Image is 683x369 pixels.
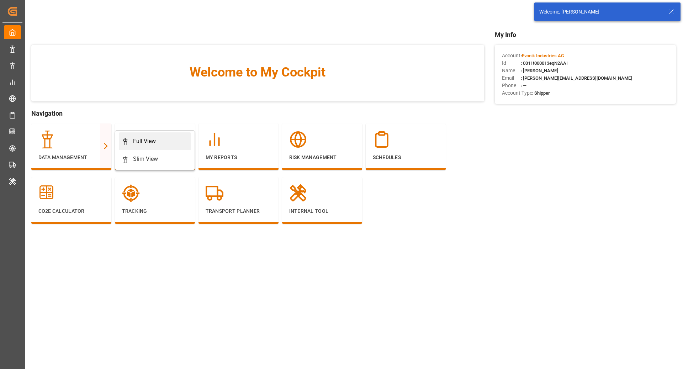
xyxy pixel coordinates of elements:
p: Internal Tool [289,207,355,215]
p: CO2e Calculator [38,207,104,215]
span: Id [502,59,521,67]
p: My Reports [206,154,271,161]
span: : [PERSON_NAME] [521,68,558,73]
a: Slim View [119,150,191,168]
span: Evonik Industries AG [522,53,564,58]
a: Full View [119,132,191,150]
p: Data Management [38,154,104,161]
p: Transport Planner [206,207,271,215]
div: Full View [133,137,156,146]
span: Account [502,52,521,59]
p: Risk Management [289,154,355,161]
span: Navigation [31,109,484,118]
p: Schedules [373,154,439,161]
div: Welcome, [PERSON_NAME] [539,8,662,16]
span: Welcome to My Cockpit [46,63,470,82]
span: : 0011t000013eqN2AAI [521,60,568,66]
div: Slim View [133,155,158,163]
span: Name [502,67,521,74]
span: : [521,53,564,58]
span: My Info [495,30,676,39]
span: : Shipper [532,90,550,96]
span: Account Type [502,89,532,97]
span: : [PERSON_NAME][EMAIL_ADDRESS][DOMAIN_NAME] [521,75,632,81]
span: Email [502,74,521,82]
span: : — [521,83,526,88]
span: Phone [502,82,521,89]
p: Tracking [122,207,188,215]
